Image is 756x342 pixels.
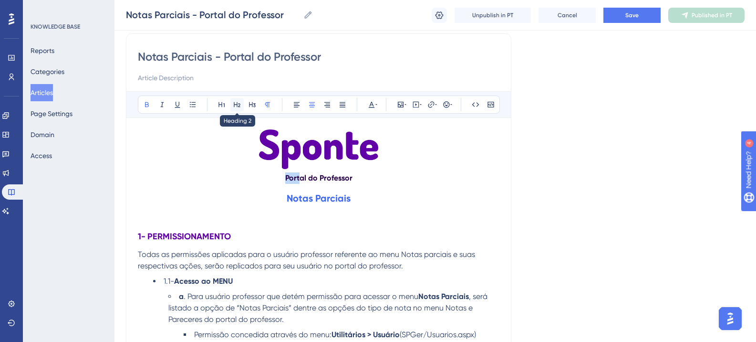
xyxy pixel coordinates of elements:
strong: Utilitários > Usuário [331,330,400,339]
button: Articles [31,84,53,101]
span: Unpublish in PT [472,11,513,19]
span: Need Help? [22,2,60,14]
button: Unpublish in PT [455,8,531,23]
button: Categories [31,63,64,80]
span: . Para usuário professor que detém permissão para acessar o menu [184,292,418,301]
span: Save [625,11,639,19]
span: Published in PT [692,11,732,19]
strong: Notas Parciais [418,292,469,301]
button: Published in PT [668,8,745,23]
strong: 1- PERMISSIONAMENTO [138,231,231,242]
div: 4 [66,5,69,12]
button: Access [31,147,52,164]
input: Article Description [138,72,499,84]
input: Article Name [126,8,300,21]
span: 1.1- [164,277,174,286]
span: Todas as permissões aplicadas para o usuário professor referente ao menu Notas parciais e suas re... [138,250,477,270]
button: Save [603,8,661,23]
strong: Acesso ao MENU [174,277,233,286]
span: Permissão concedida através do menu: [194,330,331,339]
strong: Notas Parciais [287,192,351,204]
strong: Portal do Professor [285,173,352,182]
input: Article Title [138,49,499,64]
strong: a [179,292,184,301]
button: Reports [31,42,54,59]
button: Page Settings [31,105,72,122]
span: Cancel [558,11,577,19]
button: Domain [31,126,54,143]
div: KNOWLEDGE BASE [31,23,80,31]
button: Cancel [539,8,596,23]
span: (SPGer/Usuarios.aspx) [400,330,476,339]
span: , será listado a opção de “Notas Parciais” dentre as opções do tipo de nota no menu Notas e Parec... [168,292,489,324]
iframe: UserGuiding AI Assistant Launcher [716,304,745,333]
